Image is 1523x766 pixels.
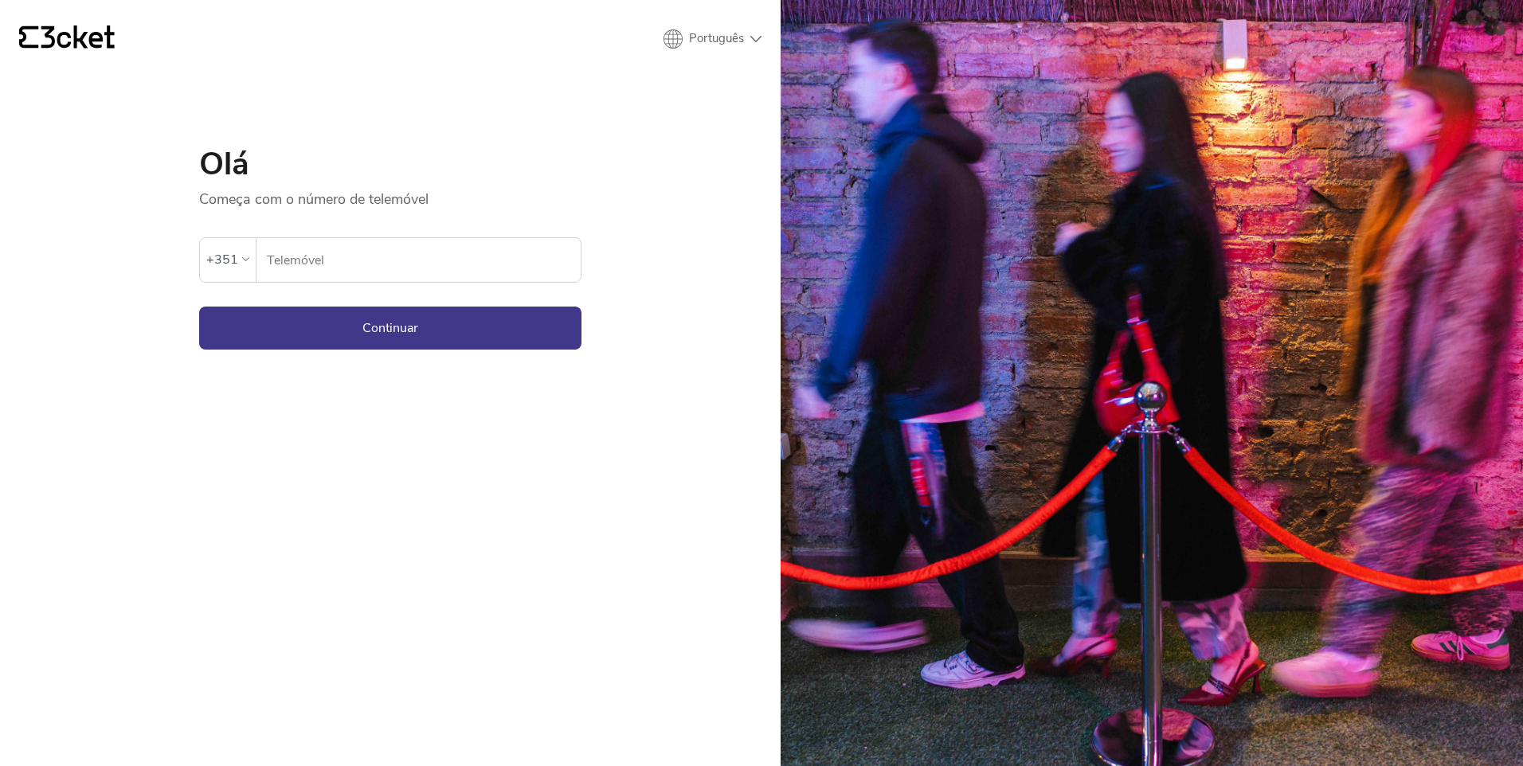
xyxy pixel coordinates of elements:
[206,248,238,272] div: +351
[256,238,581,283] label: Telemóvel
[199,148,581,180] h1: Olá
[199,307,581,350] button: Continuar
[19,26,38,49] g: {' '}
[266,238,581,282] input: Telemóvel
[19,25,115,53] a: {' '}
[199,180,581,209] p: Começa com o número de telemóvel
